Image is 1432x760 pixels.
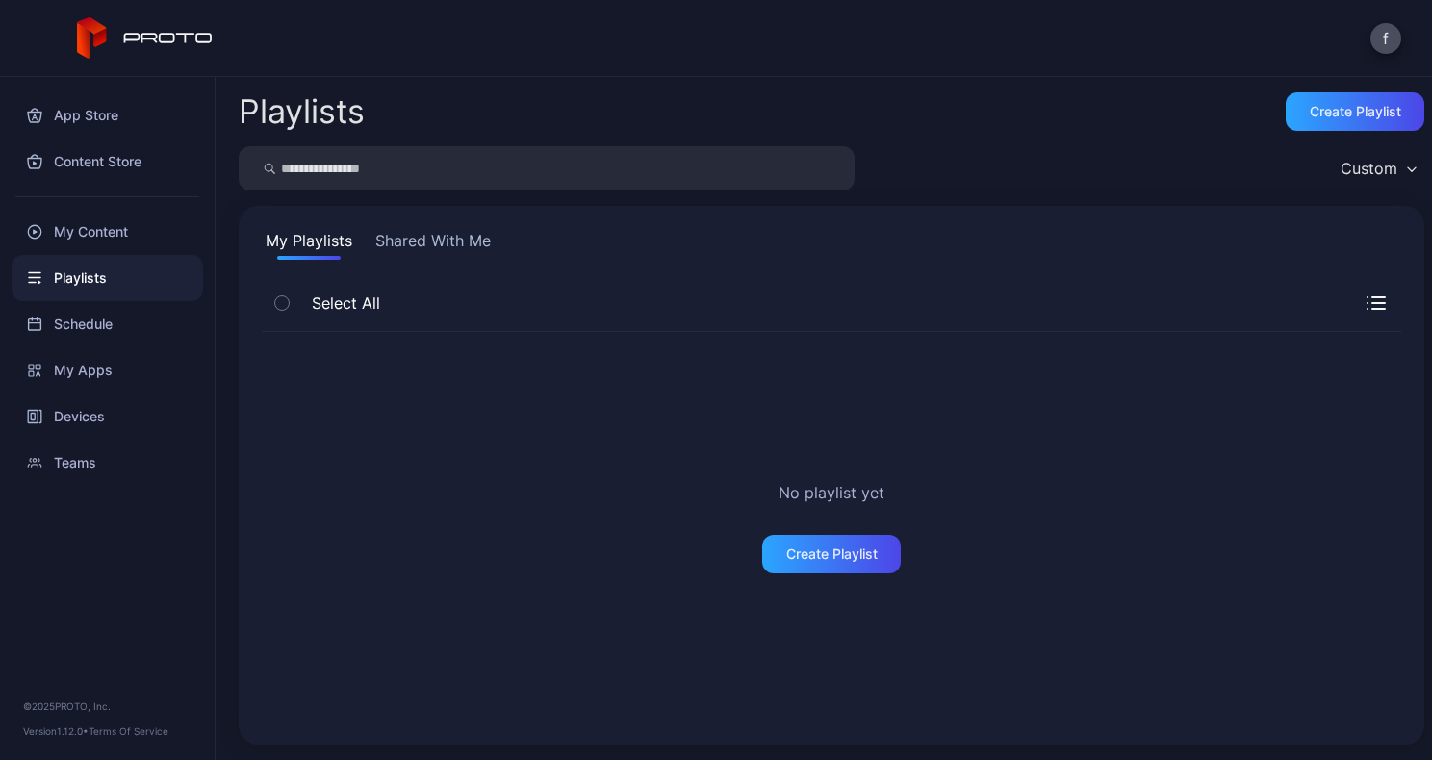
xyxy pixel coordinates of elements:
a: My Content [12,209,203,255]
a: Content Store [12,139,203,185]
div: Custom [1341,159,1397,178]
span: Version 1.12.0 • [23,725,89,737]
button: Create Playlist [762,535,901,573]
a: My Apps [12,347,203,393]
button: Shared With Me [371,229,495,260]
button: f [1370,23,1401,54]
a: Playlists [12,255,203,301]
a: Devices [12,393,203,440]
div: © 2025 PROTO, Inc. [23,698,192,714]
span: Select All [302,291,380,315]
div: Create Playlist [786,546,878,562]
a: Terms Of Service [89,725,168,737]
a: Schedule [12,301,203,347]
button: My Playlists [262,229,356,260]
button: Create Playlist [1286,92,1424,131]
a: Teams [12,440,203,486]
h2: No playlist yet [779,481,884,504]
button: Custom [1331,146,1424,190]
div: Create Playlist [1310,104,1401,119]
a: App Store [12,92,203,139]
h2: Playlists [239,94,365,129]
